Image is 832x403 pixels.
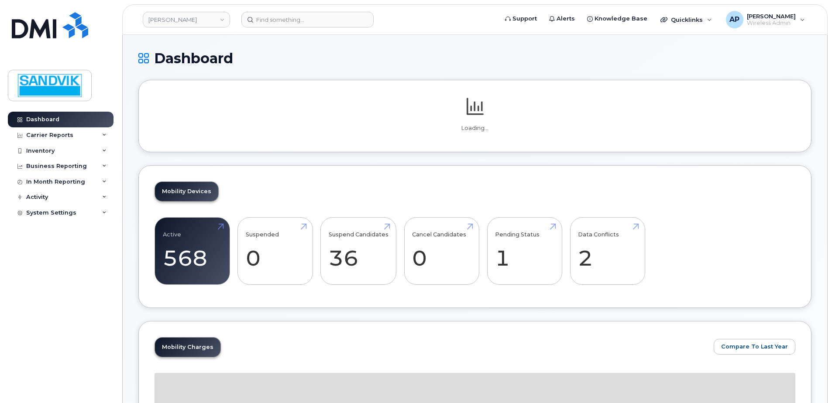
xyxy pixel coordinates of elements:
a: Suspended 0 [246,222,305,280]
button: Compare To Last Year [714,339,795,355]
h1: Dashboard [138,51,811,66]
a: Cancel Candidates 0 [412,222,471,280]
a: Suspend Candidates 36 [329,222,388,280]
span: Compare To Last Year [721,342,788,351]
a: Mobility Charges [155,338,220,357]
a: Data Conflicts 2 [578,222,637,280]
p: Loading... [155,124,795,132]
a: Mobility Devices [155,182,218,201]
a: Pending Status 1 [495,222,554,280]
a: Active 568 [163,222,222,280]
